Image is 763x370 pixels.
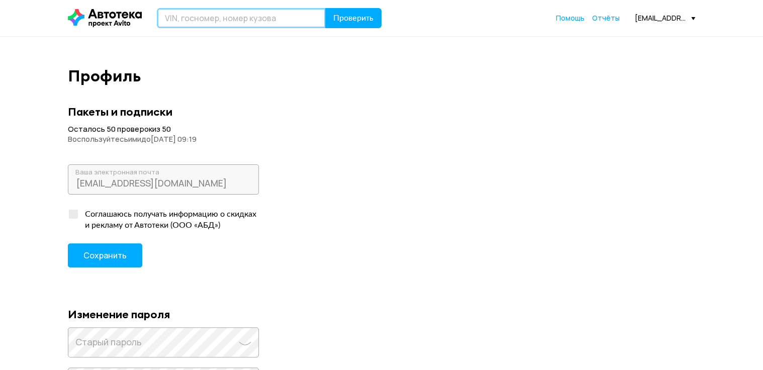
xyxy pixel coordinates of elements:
div: Воспользуйтесь ими до [DATE] 09:19 [68,134,695,144]
a: Помощь [556,13,585,23]
input: VIN, госномер, номер кузова [157,8,326,28]
button: Сохранить [68,243,142,267]
span: Осталось 50 проверок из [68,124,160,134]
span: Сохранить [83,250,127,261]
div: Профиль [68,67,695,85]
div: Изменение пароля [68,308,695,321]
button: Проверить [325,8,381,28]
span: 50 [162,124,171,134]
div: Пакеты и подписки [68,105,695,118]
div: [EMAIL_ADDRESS][DOMAIN_NAME] [635,13,695,23]
a: Отчёты [592,13,620,23]
span: Проверить [333,14,373,22]
div: Соглашаюсь получать информацию о скидках и рекламу от Автотеки (ООО «АБД») [79,209,261,231]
